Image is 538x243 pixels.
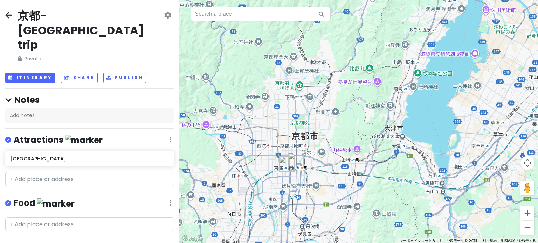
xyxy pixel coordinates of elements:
span: Private [18,55,163,63]
h4: Food [14,198,75,209]
h4: Attractions [14,134,103,146]
img: marker [37,198,75,209]
button: キーボード ショートカット [400,238,442,243]
span: 地図データ ©[DATE] [447,238,478,242]
img: Google [181,234,204,243]
button: 地図のカメラ コントロール [520,156,534,170]
div: 東寺東門前町５４−２ [279,156,295,172]
h4: Notes [5,94,174,105]
input: + Add place or address [5,217,174,231]
a: 利用規約（新しいタブで開きます） [483,238,497,242]
a: 地図の誤りを報告する [501,238,536,242]
button: Publish [103,73,146,83]
button: ズームアウト [520,221,534,235]
button: Share [61,73,97,83]
button: 地図上にペグマンをドロップして、ストリートビューを開きます [520,181,534,195]
img: marker [65,135,103,145]
div: Add notes... [5,108,174,123]
h6: [GEOGRAPHIC_DATA] [10,156,169,162]
button: ズームイン [520,206,534,220]
input: + Add place or address [5,172,174,186]
button: Itinerary [5,73,55,83]
input: Search a place [191,7,331,21]
h2: 京都-[GEOGRAPHIC_DATA] trip [18,8,163,52]
div: 京都駅 [288,153,304,168]
a: Google マップでこの地域を開きます（新しいウィンドウが開きます） [181,234,204,243]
